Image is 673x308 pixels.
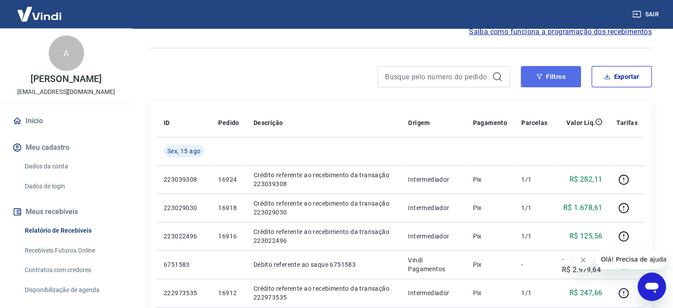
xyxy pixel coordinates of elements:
[21,177,122,195] a: Dados de login
[408,118,430,127] p: Origem
[408,289,458,297] p: Intermediador
[408,203,458,212] p: Intermediador
[569,288,603,298] p: R$ 247,66
[5,6,74,13] span: Olá! Precisa de ajuda?
[566,118,595,127] p: Valor Líq.
[521,260,547,269] p: -
[11,111,122,131] a: Início
[218,203,239,212] p: 16918
[21,222,122,240] a: Relatório de Recebíveis
[561,254,602,275] p: -R$ 2.979,64
[164,118,170,127] p: ID
[521,289,547,297] p: 1/1
[218,175,239,184] p: 16924
[521,118,547,127] p: Parcelas
[616,118,638,127] p: Tarifas
[254,118,283,127] p: Descrição
[21,242,122,260] a: Recebíveis Futuros Online
[408,256,458,273] p: Vindi Pagamentos
[11,0,68,27] img: Vindi
[164,260,204,269] p: 6751583
[592,66,652,87] button: Exportar
[631,6,662,23] button: Sair
[473,175,508,184] p: Pix
[596,250,666,269] iframe: Mensagem da empresa
[164,175,204,184] p: 223039308
[469,27,652,37] a: Saiba como funciona a programação dos recebimentos
[31,74,101,84] p: [PERSON_NAME]
[254,199,394,217] p: Crédito referente ao recebimento da transação 223029030
[254,171,394,188] p: Crédito referente ao recebimento da transação 223039308
[473,232,508,241] p: Pix
[49,35,84,71] div: A
[521,175,547,184] p: 1/1
[254,284,394,302] p: Crédito referente ao recebimento da transação 222973535
[167,147,200,156] span: Sex, 15 ago
[569,174,603,185] p: R$ 282,11
[408,232,458,241] p: Intermediador
[11,202,122,222] button: Meus recebíveis
[164,203,204,212] p: 223029030
[521,203,547,212] p: 1/1
[218,232,239,241] p: 16916
[521,66,581,87] button: Filtros
[164,232,204,241] p: 223022496
[638,273,666,301] iframe: Botão para abrir a janela de mensagens
[563,203,602,213] p: R$ 1.678,61
[521,232,547,241] p: 1/1
[21,261,122,279] a: Contratos com credores
[473,203,508,212] p: Pix
[164,289,204,297] p: 222973535
[473,118,508,127] p: Pagamento
[17,87,115,97] p: [EMAIL_ADDRESS][DOMAIN_NAME]
[385,70,488,83] input: Busque pelo número do pedido
[218,289,239,297] p: 16912
[473,289,508,297] p: Pix
[574,251,592,269] iframe: Fechar mensagem
[254,260,394,269] p: Débito referente ao saque 6751583
[569,231,603,242] p: R$ 125,56
[11,138,122,157] button: Meu cadastro
[473,260,508,269] p: Pix
[21,157,122,175] a: Dados da conta
[21,281,122,299] a: Disponibilização de agenda
[254,227,394,245] p: Crédito referente ao recebimento da transação 223022496
[218,118,239,127] p: Pedido
[408,175,458,184] p: Intermediador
